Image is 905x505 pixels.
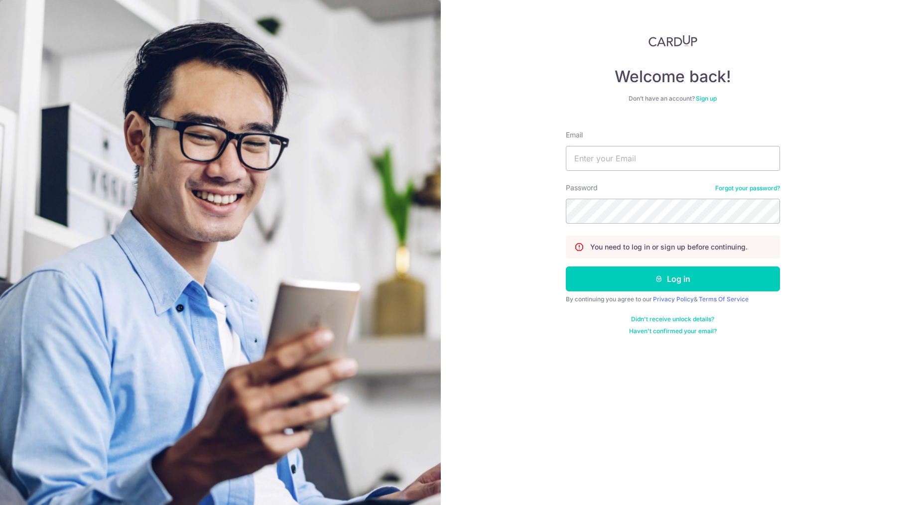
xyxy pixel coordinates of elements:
button: Log in [566,266,780,291]
p: You need to log in or sign up before continuing. [590,242,748,252]
a: Forgot your password? [715,184,780,192]
label: Email [566,130,583,140]
a: Haven't confirmed your email? [629,327,717,335]
div: Don’t have an account? [566,95,780,103]
label: Password [566,183,598,193]
img: CardUp Logo [648,35,697,47]
a: Sign up [696,95,717,102]
div: By continuing you agree to our & [566,295,780,303]
h4: Welcome back! [566,67,780,87]
a: Privacy Policy [653,295,694,303]
a: Terms Of Service [699,295,749,303]
a: Didn't receive unlock details? [631,315,714,323]
input: Enter your Email [566,146,780,171]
